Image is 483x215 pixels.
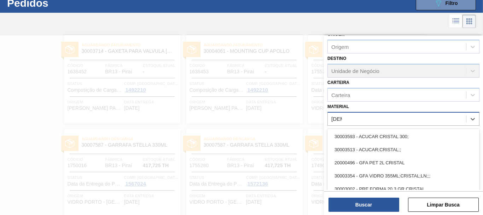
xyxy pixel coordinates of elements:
[327,169,479,182] div: 30003354 - GFA VIDRO 355ML;CRISTAL;LN;;;
[181,35,303,124] a: statusAguardando Faturamento30004061 - MOUNTING CUP APOLLOCódigo1638453FábricaBR13 - PiraíEstoque...
[303,35,425,124] a: statusAguardando Descarga30007587 - GARRAFA STELLA 330MLCódigo1755278FábricaBR13 - PiraíEstoque a...
[449,15,462,28] div: Visão em Lista
[327,80,349,85] label: Carteira
[327,143,479,156] div: 30003513 - ACUCAR;CRISTAL;;
[327,156,479,169] div: 20000496 - GFA PET 2L CRISTAL
[462,15,476,28] div: Visão em Cards
[327,56,346,61] label: Destino
[59,35,181,124] a: statusAguardando Faturamento30003714 - GAXETA PARA VALVULA [PERSON_NAME]Código1638452FábricaBR13 ...
[331,92,350,98] div: Carteira
[331,44,349,50] div: Origem
[446,0,458,6] span: Filtro
[327,182,479,196] div: 30003002 - PRE FORMA 20,3 GR CRISTAL
[327,130,479,143] div: 30003593 - ACUCAR CRISTAL 300;
[327,104,349,109] label: Material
